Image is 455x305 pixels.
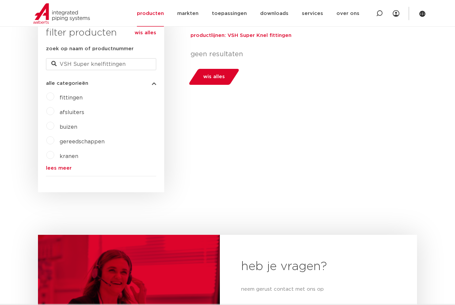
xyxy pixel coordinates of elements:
span: alle categorieën [46,81,88,86]
h3: filter producten [46,27,156,40]
h2: heb je vragen? [241,259,396,275]
a: buizen [60,125,77,130]
label: zoek op naam of productnummer [46,45,134,53]
a: lees meer [46,166,156,171]
p: geen resultaten [191,51,412,59]
input: zoeken [46,59,156,71]
span: wis alles [203,72,225,82]
a: kranen [60,154,78,159]
a: afsluiters [60,110,84,115]
a: fittingen [60,95,83,101]
a: wis alles [135,29,156,37]
p: neem gerust contact met ons op [241,286,396,294]
a: gereedschappen [60,139,105,145]
a: productlijnen: VSH Super Knel fittingen [191,32,412,40]
button: alle categorieën [46,81,156,86]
